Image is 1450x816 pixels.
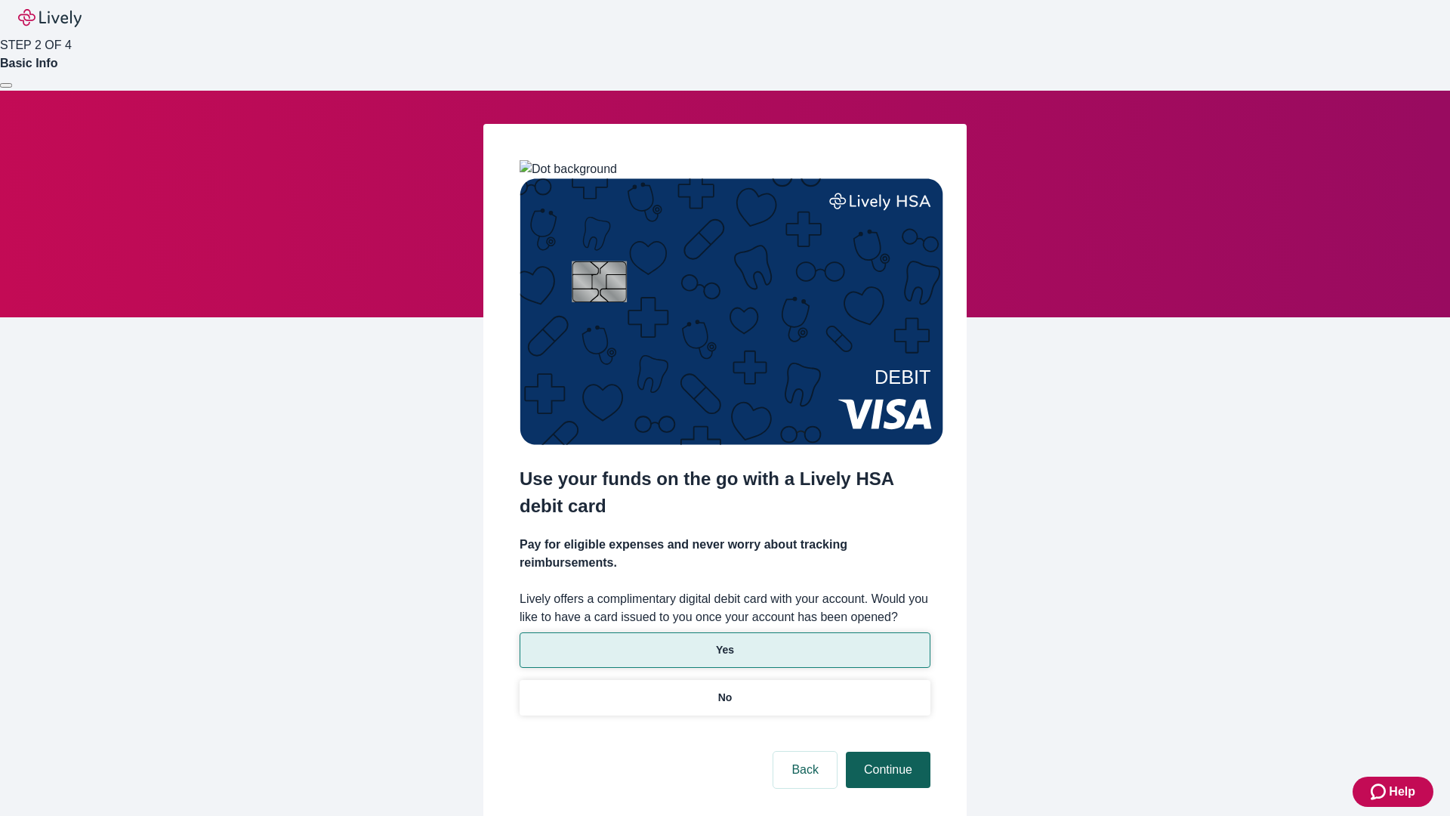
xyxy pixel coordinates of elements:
[716,642,734,658] p: Yes
[520,680,930,716] button: No
[1371,783,1389,801] svg: Zendesk support icon
[846,752,930,788] button: Continue
[18,9,82,27] img: Lively
[718,690,733,706] p: No
[520,590,930,626] label: Lively offers a complimentary digital debit card with your account. Would you like to have a card...
[520,160,617,178] img: Dot background
[1389,783,1415,801] span: Help
[520,536,930,572] h4: Pay for eligible expenses and never worry about tracking reimbursements.
[1353,777,1433,807] button: Zendesk support iconHelp
[520,465,930,520] h2: Use your funds on the go with a Lively HSA debit card
[520,178,943,445] img: Debit card
[520,632,930,668] button: Yes
[773,752,837,788] button: Back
